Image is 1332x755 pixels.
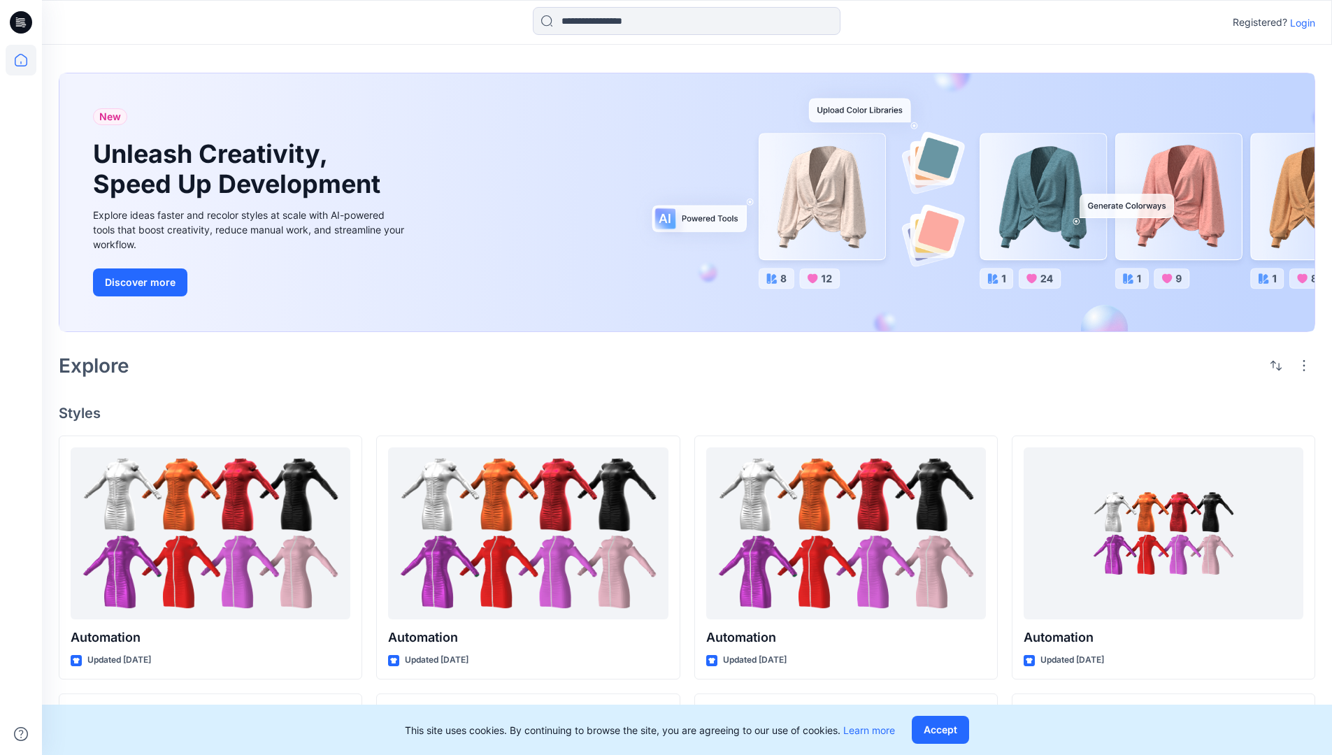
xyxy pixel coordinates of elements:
[71,628,350,647] p: Automation
[93,139,387,199] h1: Unleash Creativity, Speed Up Development
[388,628,668,647] p: Automation
[71,447,350,620] a: Automation
[723,653,787,668] p: Updated [DATE]
[843,724,895,736] a: Learn more
[405,723,895,738] p: This site uses cookies. By continuing to browse the site, you are agreeing to our use of cookies.
[93,268,408,296] a: Discover more
[706,447,986,620] a: Automation
[1233,14,1287,31] p: Registered?
[1290,15,1315,30] p: Login
[1024,447,1303,620] a: Automation
[912,716,969,744] button: Accept
[93,208,408,252] div: Explore ideas faster and recolor styles at scale with AI-powered tools that boost creativity, red...
[93,268,187,296] button: Discover more
[1024,628,1303,647] p: Automation
[59,354,129,377] h2: Explore
[405,653,468,668] p: Updated [DATE]
[99,108,121,125] span: New
[1040,653,1104,668] p: Updated [DATE]
[59,405,1315,422] h4: Styles
[87,653,151,668] p: Updated [DATE]
[388,447,668,620] a: Automation
[706,628,986,647] p: Automation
